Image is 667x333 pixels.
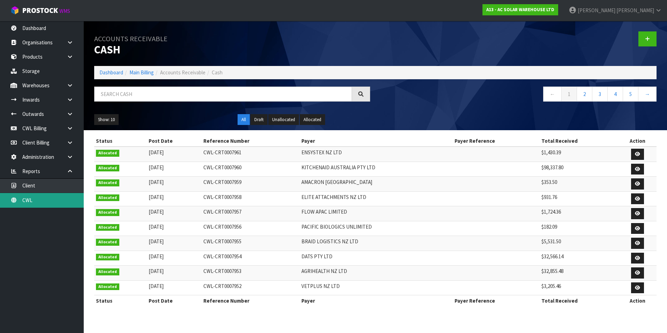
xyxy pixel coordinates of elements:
[147,191,201,206] td: [DATE]
[453,135,540,147] th: Payer Reference
[147,206,201,221] td: [DATE]
[99,69,123,76] a: Dashboard
[147,162,201,177] td: [DATE]
[96,268,119,275] span: Allocated
[202,295,300,306] th: Reference Number
[147,251,201,266] td: [DATE]
[540,162,619,177] td: $98,337.80
[96,224,119,231] span: Allocated
[94,135,147,147] th: Status
[540,147,619,162] td: $1,430.39
[147,221,201,236] td: [DATE]
[300,266,453,281] td: AGRIHEALTH NZ LTD
[300,114,325,125] button: Allocated
[147,135,201,147] th: Post Date
[540,191,619,206] td: $931.76
[619,135,657,147] th: Action
[623,87,638,102] a: 5
[94,31,370,55] h1: Cash
[94,114,119,125] button: Show: 10
[147,280,201,295] td: [DATE]
[147,266,201,281] td: [DATE]
[482,4,558,15] a: A13 - AC SOLAR WAREHOUSE LTD
[540,266,619,281] td: $32,855.48
[202,251,300,266] td: CWL-CRT0007954
[202,191,300,206] td: CWL-CRT0007958
[381,87,657,104] nav: Page navigation
[540,177,619,192] td: $353.50
[250,114,268,125] button: Draft
[22,6,58,15] span: ProStock
[94,87,352,102] input: Search cash
[147,236,201,251] td: [DATE]
[202,162,300,177] td: CWL-CRT0007960
[238,114,250,125] button: All
[268,114,299,125] button: Unallocated
[94,34,167,43] small: Accounts Receivable
[147,147,201,162] td: [DATE]
[202,236,300,251] td: CWL-CRT0007955
[561,87,577,102] a: 1
[453,295,540,306] th: Payer Reference
[300,221,453,236] td: PACIFIC BIOLOGICS UNLIMITED
[540,135,619,147] th: Total Received
[577,87,592,102] a: 2
[212,69,223,76] span: Cash
[202,135,300,147] th: Reference Number
[300,147,453,162] td: ENSYSTEX NZ LTD
[96,165,119,172] span: Allocated
[202,177,300,192] td: CWL-CRT0007959
[300,295,453,306] th: Payer
[300,162,453,177] td: KITCHENAID AUSTRALIA PTY LTD
[129,69,154,76] a: Main Billing
[202,221,300,236] td: CWL-CRT0007956
[96,150,119,157] span: Allocated
[202,147,300,162] td: CWL-CRT0007961
[540,206,619,221] td: $1,724.36
[638,87,657,102] a: →
[10,6,19,15] img: cube-alt.png
[300,236,453,251] td: BRAID LOGISTICS NZ LTD
[300,177,453,192] td: AMACRON [GEOGRAPHIC_DATA]
[540,251,619,266] td: $32,566.14
[96,194,119,201] span: Allocated
[607,87,623,102] a: 4
[300,280,453,295] td: VETPLUS NZ LTD
[540,295,619,306] th: Total Received
[202,280,300,295] td: CWL-CRT0007952
[540,280,619,295] td: $3,205.46
[96,209,119,216] span: Allocated
[540,236,619,251] td: $5,531.50
[96,239,119,246] span: Allocated
[96,179,119,186] span: Allocated
[96,254,119,261] span: Allocated
[540,221,619,236] td: $182.09
[592,87,608,102] a: 3
[300,251,453,266] td: DATS PTY LTD
[300,135,453,147] th: Payer
[300,206,453,221] td: FLOW APAC LIMITED
[160,69,205,76] span: Accounts Receivable
[147,295,201,306] th: Post Date
[619,295,657,306] th: Action
[578,7,615,14] span: [PERSON_NAME]
[616,7,654,14] span: [PERSON_NAME]
[147,177,201,192] td: [DATE]
[300,191,453,206] td: ELITE ATTACHMENTS NZ LTD
[486,7,554,13] strong: A13 - AC SOLAR WAREHOUSE LTD
[202,206,300,221] td: CWL-CRT0007957
[94,295,147,306] th: Status
[543,87,562,102] a: ←
[202,266,300,281] td: CWL-CRT0007953
[96,283,119,290] span: Allocated
[59,8,70,14] small: WMS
